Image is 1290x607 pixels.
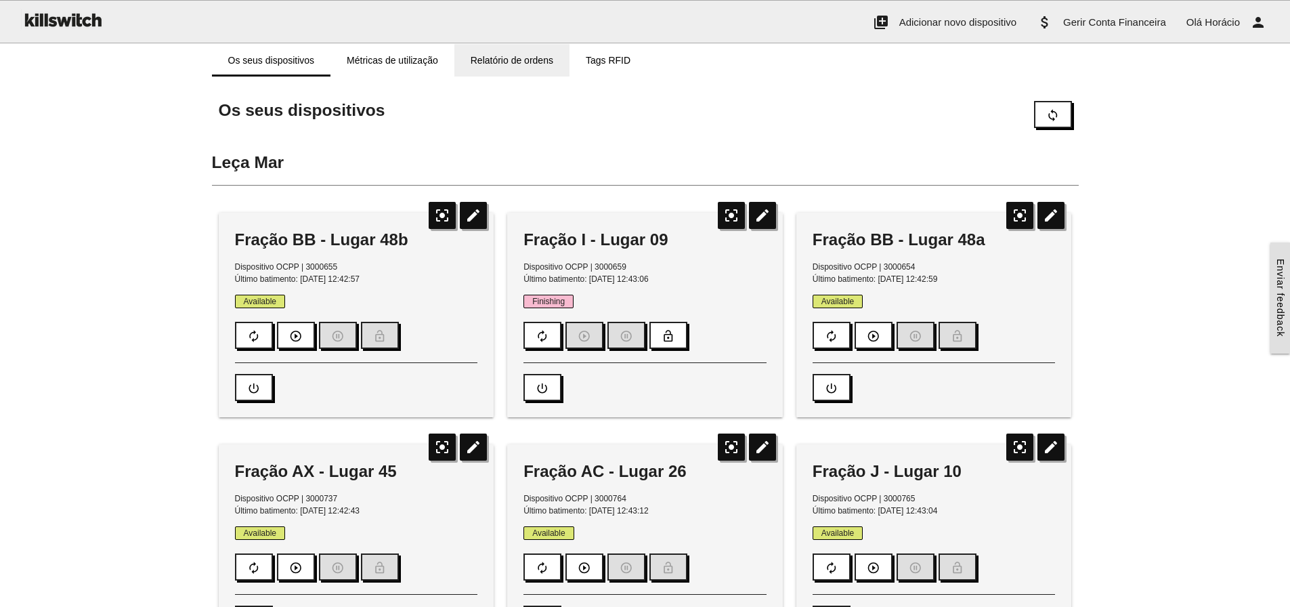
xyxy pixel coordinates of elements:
[825,323,838,349] i: autorenew
[523,374,561,401] button: power_settings_new
[460,434,487,461] i: edit
[899,16,1016,28] span: Adicionar novo dispositivo
[813,494,916,503] span: Dispositivo OCPP | 3000765
[235,274,360,284] span: Último batimento: [DATE] 12:42:57
[873,1,889,44] i: add_to_photos
[235,494,338,503] span: Dispositivo OCPP | 3000737
[247,555,261,581] i: autorenew
[460,202,487,229] i: edit
[813,262,916,272] span: Dispositivo OCPP | 3000654
[289,323,303,349] i: play_circle_outline
[867,555,880,581] i: play_circle_outline
[235,262,338,272] span: Dispositivo OCPP | 3000655
[523,274,649,284] span: Último batimento: [DATE] 12:43:06
[813,295,863,308] span: Available
[649,322,687,349] button: lock_open
[1250,1,1266,44] i: person
[813,553,851,581] button: autorenew
[523,322,561,349] button: autorenew
[289,555,303,581] i: play_circle_outline
[523,553,561,581] button: autorenew
[235,526,285,540] span: Available
[569,44,647,77] a: Tags RFID
[247,323,261,349] i: autorenew
[235,295,285,308] span: Available
[813,322,851,349] button: autorenew
[749,434,776,461] i: edit
[749,202,776,229] i: edit
[523,295,574,308] span: Finishing
[523,526,574,540] span: Available
[813,229,1056,251] div: Fração BB - Lugar 48a
[523,506,649,516] span: Último batimento: [DATE] 12:43:12
[855,553,893,581] button: play_circle_outline
[330,44,454,77] a: Métricas de utilização
[662,323,675,349] i: lock_open
[277,322,315,349] button: play_circle_outline
[1037,434,1065,461] i: edit
[536,323,549,349] i: autorenew
[1046,102,1060,128] i: sync
[235,229,478,251] div: Fração BB - Lugar 48b
[1006,202,1033,229] i: center_focus_strong
[523,494,626,503] span: Dispositivo OCPP | 3000764
[825,375,838,401] i: power_settings_new
[1034,101,1072,128] button: sync
[1270,243,1290,353] a: Enviar feedback
[1205,16,1240,28] span: Horácio
[718,202,745,229] i: center_focus_strong
[813,461,1056,482] div: Fração J - Lugar 10
[813,374,851,401] button: power_settings_new
[813,526,863,540] span: Available
[1063,16,1166,28] span: Gerir Conta Financeira
[235,506,360,516] span: Último batimento: [DATE] 12:42:43
[429,434,456,461] i: center_focus_strong
[565,553,603,581] button: play_circle_outline
[855,322,893,349] button: play_circle_outline
[825,555,838,581] i: autorenew
[523,461,767,482] div: Fração AC - Lugar 26
[429,202,456,229] i: center_focus_strong
[219,101,385,119] span: Os seus dispositivos
[536,375,549,401] i: power_settings_new
[1037,202,1065,229] i: edit
[277,553,315,581] button: play_circle_outline
[1186,16,1202,28] span: Olá
[536,555,549,581] i: autorenew
[813,506,938,516] span: Último batimento: [DATE] 12:43:04
[454,44,569,77] a: Relatório de ordens
[813,274,938,284] span: Último batimento: [DATE] 12:42:59
[212,44,331,77] a: Os seus dispositivos
[1006,434,1033,461] i: center_focus_strong
[212,153,284,171] span: Leça Mar
[523,229,767,251] div: Fração I - Lugar 09
[235,461,478,482] div: Fração AX - Lugar 45
[247,375,261,401] i: power_settings_new
[523,262,626,272] span: Dispositivo OCPP | 3000659
[235,322,273,349] button: autorenew
[578,555,591,581] i: play_circle_outline
[867,323,880,349] i: play_circle_outline
[1037,1,1053,44] i: attach_money
[20,1,104,39] img: ks-logo-black-160-b.png
[235,374,273,401] button: power_settings_new
[235,553,273,581] button: autorenew
[718,434,745,461] i: center_focus_strong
